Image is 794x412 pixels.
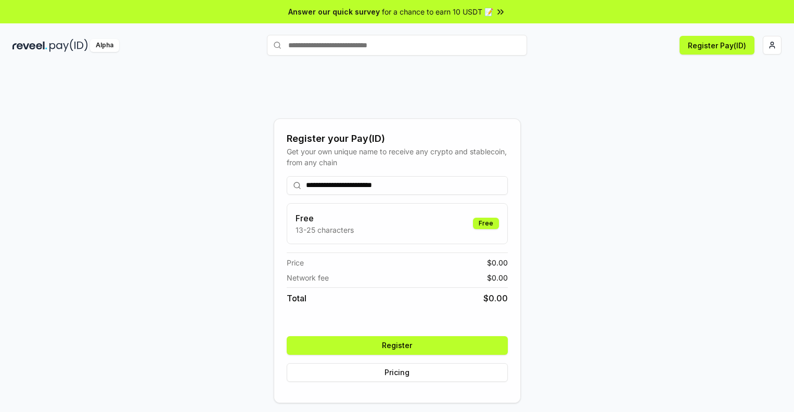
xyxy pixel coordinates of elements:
[287,292,306,304] span: Total
[12,39,47,52] img: reveel_dark
[473,218,499,229] div: Free
[90,39,119,52] div: Alpha
[487,272,508,283] span: $ 0.00
[680,36,754,55] button: Register Pay(ID)
[382,6,493,17] span: for a chance to earn 10 USDT 📝
[287,272,329,283] span: Network fee
[287,131,508,146] div: Register your Pay(ID)
[287,257,304,268] span: Price
[288,6,380,17] span: Answer our quick survey
[296,212,354,224] h3: Free
[287,363,508,382] button: Pricing
[483,292,508,304] span: $ 0.00
[49,39,88,52] img: pay_id
[296,224,354,235] p: 13-25 characters
[287,146,508,168] div: Get your own unique name to receive any crypto and stablecoin, from any chain
[287,336,508,355] button: Register
[487,257,508,268] span: $ 0.00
